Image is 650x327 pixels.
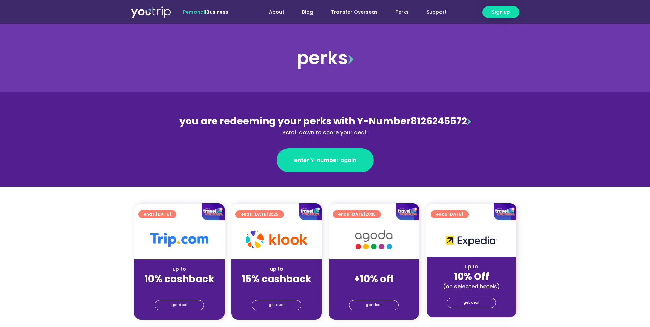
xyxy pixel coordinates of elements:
div: Scroll down to score your deal! [177,128,473,137]
a: Blog [293,6,322,18]
div: up to [432,263,511,270]
a: get deal [349,300,399,310]
a: Business [206,9,228,15]
span: Sign up [492,9,510,16]
span: up to [367,265,380,272]
a: Support [418,6,456,18]
nav: Menu [247,6,456,18]
strong: 10% cashback [144,272,214,286]
a: Perks [387,6,418,18]
span: get deal [269,300,285,310]
a: Sign up [482,6,519,18]
a: Transfer Overseas [322,6,387,18]
a: get deal [447,298,496,308]
a: get deal [252,300,301,310]
span: get deal [171,300,187,310]
span: enter Y-number again [294,156,356,164]
span: | [183,9,228,15]
div: (for stays only) [334,285,414,292]
span: Personal [183,9,205,15]
strong: 15% cashback [242,272,312,286]
div: up to [140,265,219,273]
div: (for stays only) [237,285,316,292]
a: enter Y-number again [277,148,374,172]
span: get deal [463,298,479,308]
span: you are redeeming your perks with Y-Number [179,114,410,128]
a: About [260,6,293,18]
div: (for stays only) [140,285,219,292]
div: up to [237,265,316,273]
span: get deal [366,300,382,310]
strong: +10% off [354,272,394,286]
div: (on selected hotels) [432,283,511,290]
div: 8126245572 [177,114,473,137]
a: get deal [155,300,204,310]
strong: 10% Off [454,270,489,283]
